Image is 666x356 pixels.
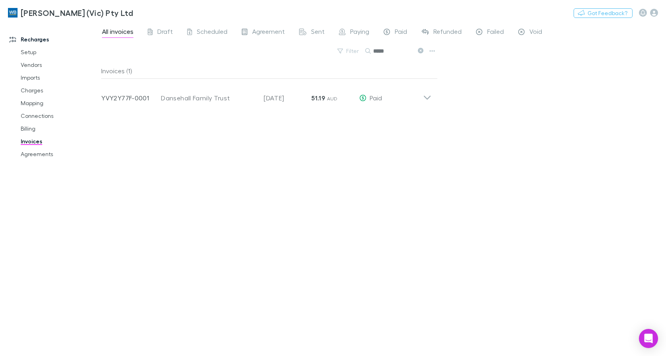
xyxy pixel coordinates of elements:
span: Void [529,27,542,38]
a: Imports [13,71,106,84]
a: Connections [13,110,106,122]
p: YVY2Y77F-0001 [101,93,161,103]
a: Recharges [2,33,106,46]
a: Agreements [13,148,106,160]
img: William Buck (Vic) Pty Ltd's Logo [8,8,18,18]
div: Open Intercom Messenger [639,329,658,348]
span: Refunded [433,27,462,38]
span: Agreement [252,27,285,38]
a: Setup [13,46,106,59]
h3: [PERSON_NAME] (Vic) Pty Ltd [21,8,133,18]
a: Mapping [13,97,106,110]
strong: 51.19 [311,94,325,102]
button: Got Feedback? [574,8,633,18]
a: Charges [13,84,106,97]
div: YVY2Y77F-0001Dansehall Family Trust[DATE]51.19 AUDPaid [95,79,438,111]
span: AUD [327,96,338,102]
span: Paying [350,27,369,38]
span: Failed [487,27,504,38]
a: Vendors [13,59,106,71]
span: Paid [395,27,407,38]
span: Sent [311,27,325,38]
a: [PERSON_NAME] (Vic) Pty Ltd [3,3,138,22]
div: Dansehall Family Trust [161,93,256,103]
span: Paid [370,94,382,102]
span: All invoices [102,27,133,38]
a: Billing [13,122,106,135]
span: Draft [157,27,173,38]
span: Scheduled [197,27,227,38]
button: Filter [333,46,364,56]
a: Invoices [13,135,106,148]
p: [DATE] [264,93,311,103]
